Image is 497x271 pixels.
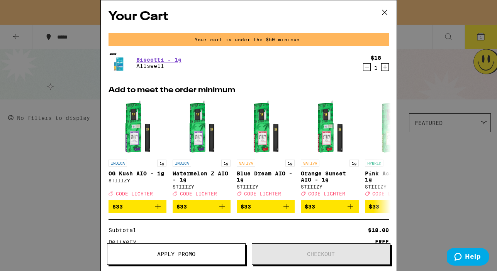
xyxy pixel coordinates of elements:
a: Open page for Orange Sunset AIO - 1g from STIIIZY [301,98,359,200]
img: STIIIZY - OG Kush AIO - 1g [109,98,166,156]
p: Pink Acai AIO - 1g [365,170,423,183]
div: STIIIZY [365,184,423,189]
button: Checkout [252,243,390,265]
div: Delivery [109,239,142,244]
div: FREE [375,239,389,244]
div: STIIIZY [173,184,231,189]
span: CODE LIGHTER [244,191,281,196]
div: STIIIZY [301,184,359,189]
span: $33 [369,204,379,210]
p: Orange Sunset AIO - 1g [301,170,359,183]
span: $33 [176,204,187,210]
img: STIIIZY - Pink Acai AIO - 1g [365,98,423,156]
p: 1g [349,160,359,167]
iframe: Opens a widget where you can find more information [447,248,489,267]
p: Blue Dream AIO - 1g [237,170,295,183]
button: Add to bag [109,200,166,213]
div: STIIIZY [237,184,295,189]
img: STIIIZY - Blue Dream AIO - 1g [237,98,295,156]
a: Open page for Watermelon Z AIO - 1g from STIIIZY [173,98,231,200]
span: Checkout [307,251,335,257]
p: OG Kush AIO - 1g [109,170,166,177]
p: Watermelon Z AIO - 1g [173,170,231,183]
button: Add to bag [301,200,359,213]
button: Add to bag [365,200,423,213]
span: $33 [305,204,315,210]
span: CODE LIGHTER [308,191,345,196]
p: SATIVA [237,160,255,167]
p: SATIVA [301,160,319,167]
p: Allswell [136,63,181,69]
span: $33 [241,204,251,210]
div: Your cart is under the $50 minimum. [109,33,389,46]
p: 1g [285,160,295,167]
p: HYBRID [365,160,383,167]
p: 1g [221,160,231,167]
span: CODE LIGHTER [372,191,409,196]
button: Add to bag [237,200,295,213]
a: Open page for Blue Dream AIO - 1g from STIIIZY [237,98,295,200]
span: $33 [112,204,123,210]
h2: Your Cart [109,8,389,25]
span: CODE LIGHTER [116,191,153,196]
button: Add to bag [173,200,231,213]
div: $18.00 [368,227,389,233]
div: 1 [371,65,381,71]
button: Increment [381,63,389,71]
span: CODE LIGHTER [180,191,217,196]
img: Allswell - Biscotti - 1g [109,52,130,74]
p: 1g [157,160,166,167]
div: $18 [371,55,381,61]
a: Biscotti - 1g [136,57,181,63]
div: Subtotal [109,227,142,233]
div: STIIIZY [109,178,166,183]
h2: Add to meet the order minimum [109,86,389,94]
span: Apply Promo [157,251,195,257]
a: Open page for Pink Acai AIO - 1g from STIIIZY [365,98,423,200]
img: STIIIZY - Orange Sunset AIO - 1g [301,98,359,156]
p: INDICA [173,160,191,167]
a: Open page for OG Kush AIO - 1g from STIIIZY [109,98,166,200]
button: Decrement [363,63,371,71]
img: STIIIZY - Watermelon Z AIO - 1g [173,98,231,156]
button: Apply Promo [107,243,246,265]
